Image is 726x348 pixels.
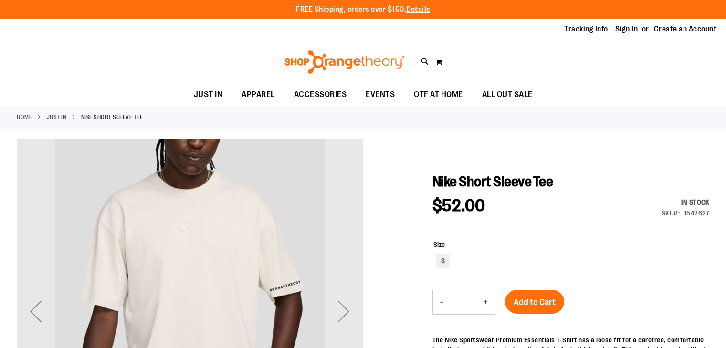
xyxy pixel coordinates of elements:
[662,209,680,217] strong: SKU
[433,290,450,314] button: Decrease product quantity
[482,84,533,105] span: ALL OUT SALE
[432,174,553,190] span: Nike Short Sleeve Tee
[450,291,476,314] input: Product quantity
[505,290,564,314] button: Add to Cart
[47,113,67,122] a: JUST IN
[684,208,710,218] div: 1547627
[283,50,407,74] img: Shop Orangetheory
[476,290,495,314] button: Increase product quantity
[662,197,710,207] div: Availability
[242,84,275,105] span: APPAREL
[366,84,395,105] span: EVENTS
[433,241,445,248] span: Size
[294,84,347,105] span: ACCESSORIES
[81,113,143,122] strong: Nike Short Sleeve Tee
[654,24,717,34] a: Create an Account
[564,24,608,34] a: Tracking Info
[432,196,485,215] span: $52.00
[17,113,32,122] a: Home
[662,197,710,207] div: In stock
[406,5,430,14] a: Details
[514,297,556,307] span: Add to Cart
[615,24,638,34] a: Sign In
[296,4,430,15] p: FREE Shipping, orders over $150.
[194,84,223,105] span: JUST IN
[436,254,450,268] div: S
[414,84,463,105] span: OTF AT HOME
